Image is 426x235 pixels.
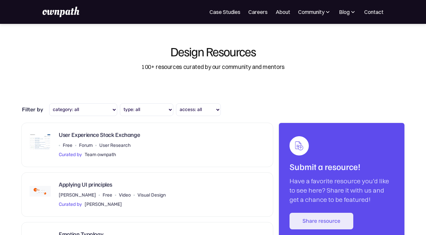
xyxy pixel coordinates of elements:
[22,103,46,116] div: Filter by
[21,123,273,167] a: User Experience Stack ExchangeFreeForumUser ResearchCurated byTeam ownpath
[210,8,240,16] a: Case Studies
[22,103,404,116] form: type filter
[59,191,96,199] div: [PERSON_NAME]
[339,8,356,16] div: Blog
[59,181,112,191] div: Applying UI principles
[137,191,166,199] div: Visual Design
[85,151,116,159] div: Team ownpath
[298,8,331,16] div: Community
[276,8,290,16] a: About
[290,161,361,172] strong: Submit a resource!
[170,45,256,58] div: Design Resources
[85,201,122,208] div: [PERSON_NAME]
[290,213,353,229] a: Share resource
[339,8,350,16] div: Blog
[141,63,285,71] div: 100+ resources curated by our community and mentors
[364,8,383,16] a: Contact
[21,172,273,217] a: Applying UI principles[PERSON_NAME]FreeVideoVisual DesignCurated by[PERSON_NAME]
[298,8,324,16] div: Community
[59,131,140,142] div: User Experience Stack Exchange
[248,8,268,16] a: Careers
[59,151,82,159] div: Curated by
[99,142,131,149] div: User Research
[79,142,93,149] div: Forum
[290,176,394,204] p: Have a favorite resource you'd like to see here? Share it with us and get a chance to be featured!
[59,201,82,208] div: Curated by
[103,191,112,199] div: Free
[119,191,131,199] div: Video
[63,142,72,149] div: Free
